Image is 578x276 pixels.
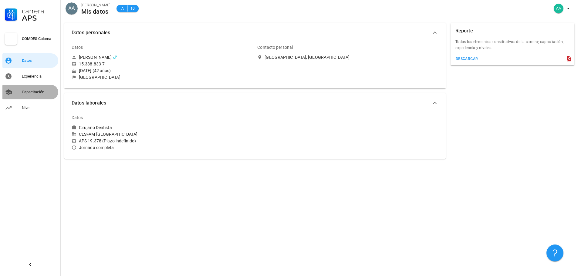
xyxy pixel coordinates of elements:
div: avatar [66,2,78,15]
div: Todos los elementos constitutivos de la carrera; capacitación, experiencia y niveles. [451,39,574,55]
div: Jornada completa [72,145,252,150]
a: [GEOGRAPHIC_DATA], [GEOGRAPHIC_DATA] [257,55,438,60]
div: [GEOGRAPHIC_DATA], [GEOGRAPHIC_DATA] [265,55,350,60]
button: Datos personales [64,23,446,42]
button: Datos laborales [64,93,446,113]
div: Capacitación [22,90,56,95]
span: AA [68,2,75,15]
div: [DATE] (42 años) [72,68,252,73]
a: Capacitación [2,85,58,99]
div: [PERSON_NAME] [79,55,112,60]
span: A [120,5,125,12]
span: Datos laborales [72,99,431,107]
a: Datos [2,53,58,68]
div: Cirujano Dentista [79,125,112,130]
div: Reporte [455,23,473,39]
div: Contacto personal [257,40,293,55]
div: APS [22,15,56,22]
div: Datos [22,58,56,63]
div: APS 19.378 (Plazo indefinido) [72,138,252,144]
div: [PERSON_NAME] [81,2,110,8]
div: 15.388.833-7 [79,61,105,67]
div: Carrera [22,7,56,15]
div: CESFAM [GEOGRAPHIC_DATA] [72,131,252,137]
div: Nivel [22,105,56,110]
div: Experiencia [22,74,56,79]
span: Datos personales [72,28,431,37]
div: Datos [72,110,83,125]
div: Mis datos [81,8,110,15]
div: descargar [455,57,478,61]
a: Experiencia [2,69,58,84]
button: descargar [453,55,481,63]
a: Nivel [2,101,58,115]
div: avatar [554,4,563,13]
div: [GEOGRAPHIC_DATA] [79,75,120,80]
span: 10 [130,5,135,12]
div: Datos [72,40,83,55]
div: COMDES Calama [22,36,56,41]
